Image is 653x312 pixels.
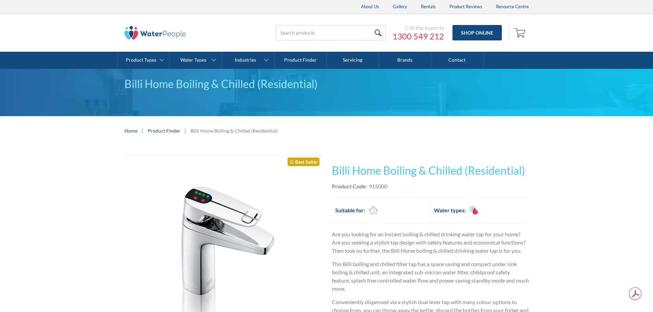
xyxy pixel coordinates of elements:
[332,162,529,179] h1: Billi Home Boiling & Chilled (Residential)
[180,57,206,63] div: Water Types
[335,206,365,214] h2: Suitable for:
[431,52,483,69] a: Contact
[118,52,170,69] a: Product Types
[332,183,367,189] strong: Product Code:
[332,230,529,255] p: Are you looking for an instant boiling & chilled drinking water tap for your home? Are you seekin...
[222,52,274,69] a: Industries
[392,24,444,31] div: Call the experts
[514,27,527,38] img: shopping cart
[191,127,278,134] div: Billi Home Boiling & Chilled (Residential)
[148,127,180,134] a: Product Finder
[126,57,156,63] div: Product Types
[369,182,387,190] div: 915000
[141,126,144,135] div: |
[327,52,379,69] a: Servicing
[235,57,256,63] div: Industries
[288,158,319,166] div: Best Seller
[332,260,529,293] p: This Billi boiling and chilled filter tap has a space saving and compact under sink boiling & chi...
[184,126,187,135] div: |
[275,52,327,69] a: Product Finder
[452,25,502,40] a: Shop Online
[584,278,653,312] iframe: podium webchat widget bubble
[124,76,529,92] div: Billi Home Boiling & Chilled (Residential)
[124,26,186,40] img: The Water People
[124,127,137,134] a: Home
[434,206,466,214] h2: Water types:
[512,25,529,41] a: Open empty cart
[392,31,444,41] a: 1300 549 212
[170,52,222,69] a: Water Types
[276,25,386,40] input: Search products
[379,52,431,69] a: Brands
